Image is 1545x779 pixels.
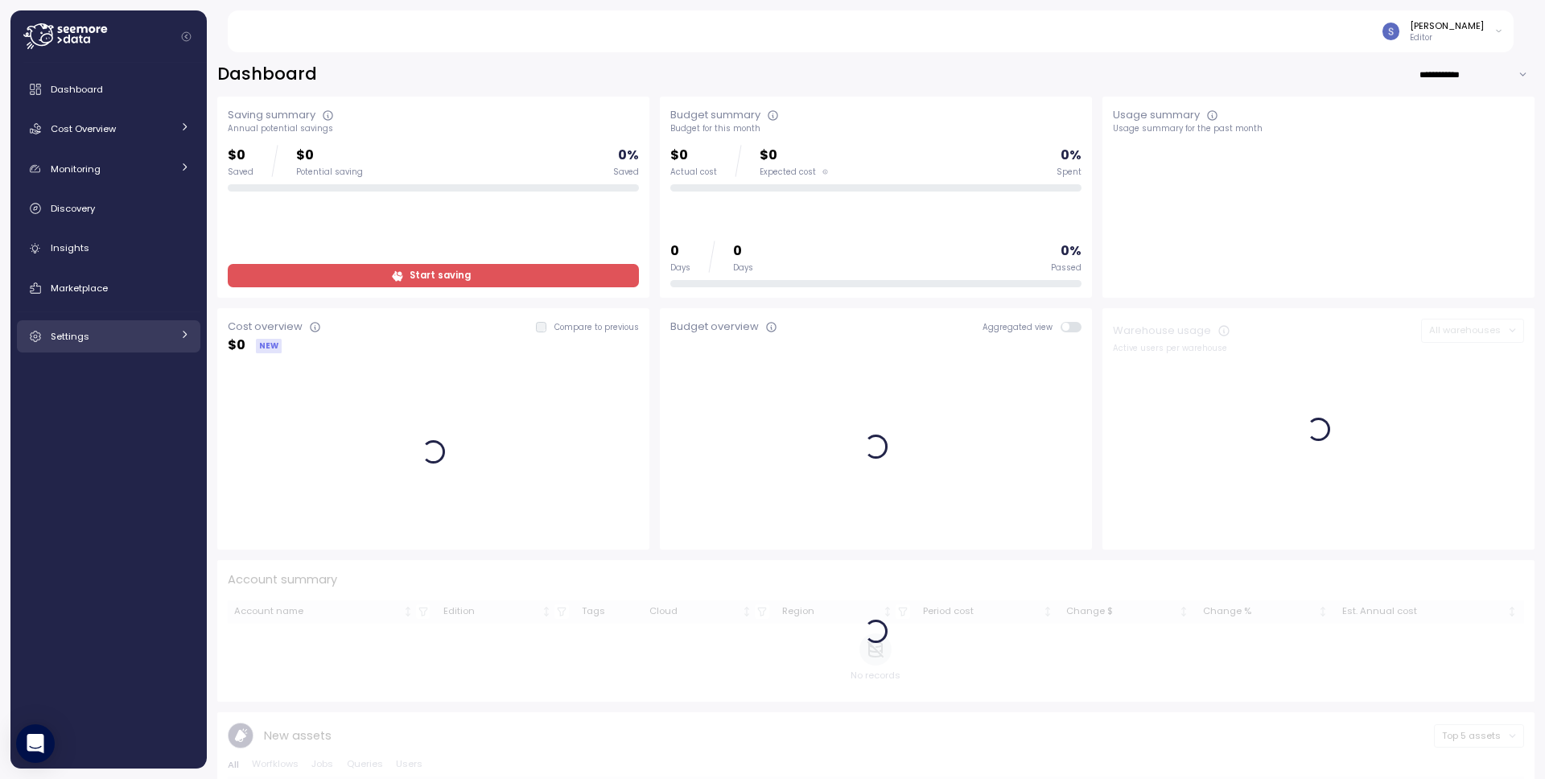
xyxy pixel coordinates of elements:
a: Insights [17,233,200,265]
h2: Dashboard [217,63,317,86]
p: $ 0 [228,335,245,357]
div: Open Intercom Messenger [16,724,55,763]
div: Annual potential savings [228,123,639,134]
p: 0 % [1061,241,1081,262]
div: Saved [228,167,253,178]
p: Editor [1410,32,1484,43]
div: Cost overview [228,319,303,335]
div: NEW [256,339,282,353]
p: 0 [733,241,753,262]
a: Discovery [17,192,200,225]
p: $0 [760,145,828,167]
span: Aggregated view [983,322,1061,332]
img: ACg8ocLCy7HMj59gwelRyEldAl2GQfy23E10ipDNf0SDYCnD3y85RA=s96-c [1382,23,1399,39]
a: Settings [17,320,200,352]
a: Dashboard [17,73,200,105]
div: [PERSON_NAME] [1410,19,1484,32]
div: Days [670,262,690,274]
p: $0 [670,145,717,167]
div: Days [733,262,753,274]
div: Budget for this month [670,123,1081,134]
span: Discovery [51,202,95,215]
div: Spent [1057,167,1081,178]
div: Budget summary [670,107,760,123]
span: Cost Overview [51,122,116,135]
p: $0 [296,145,363,167]
p: 0 % [1061,145,1081,167]
span: Start saving [410,265,471,286]
span: Insights [51,241,89,254]
div: Passed [1051,262,1081,274]
div: Usage summary [1113,107,1200,123]
p: $0 [228,145,253,167]
p: Compare to previous [554,322,639,333]
p: 0 [670,241,690,262]
div: Saved [613,167,639,178]
span: Settings [51,330,89,343]
span: Expected cost [760,167,816,178]
span: Marketplace [51,282,108,295]
button: Collapse navigation [176,31,196,43]
div: Potential saving [296,167,363,178]
span: Dashboard [51,83,103,96]
span: Monitoring [51,163,101,175]
a: Cost Overview [17,113,200,145]
p: 0 % [618,145,639,167]
a: Marketplace [17,272,200,304]
div: Budget overview [670,319,759,335]
div: Saving summary [228,107,315,123]
a: Start saving [228,264,639,287]
div: Actual cost [670,167,717,178]
div: Usage summary for the past month [1113,123,1524,134]
a: Monitoring [17,153,200,185]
